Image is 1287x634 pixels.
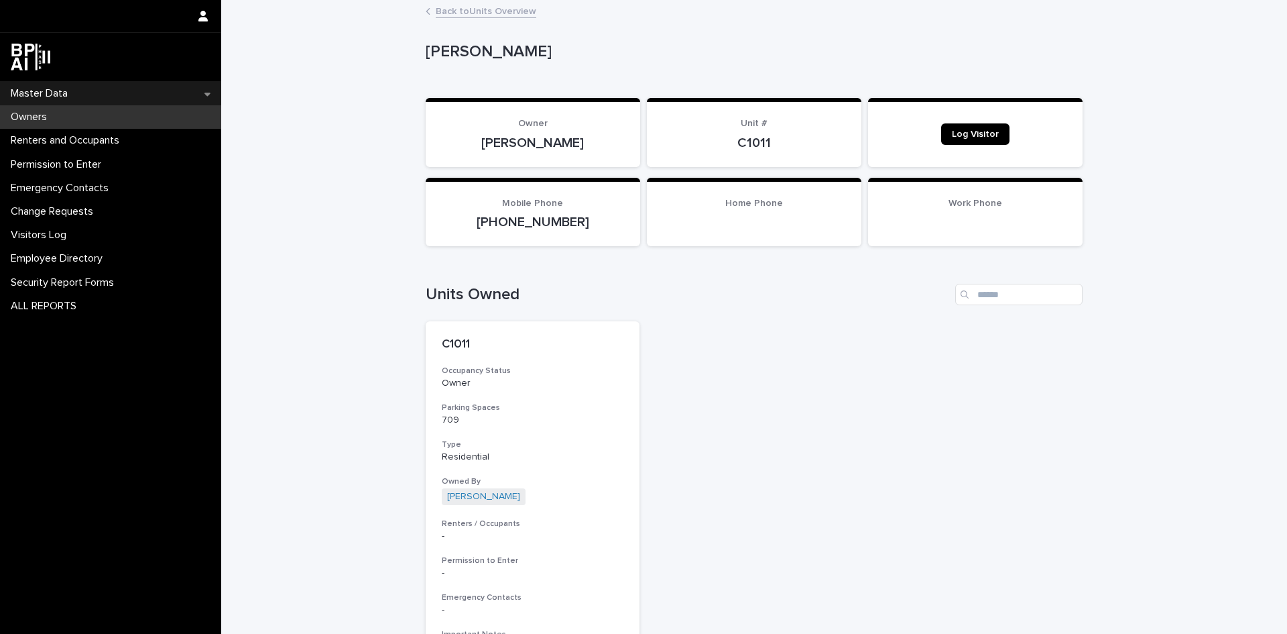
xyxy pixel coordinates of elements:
[442,403,623,413] h3: Parking Spaces
[447,491,520,503] a: [PERSON_NAME]
[11,44,50,70] img: dwgmcNfxSF6WIOOXiGgu
[426,285,950,305] h1: Units Owned
[442,337,623,352] p: C1011
[442,604,623,616] p: -
[955,284,1083,305] input: Search
[442,439,623,450] h3: Type
[5,158,112,171] p: Permission to Enter
[442,531,623,542] p: -
[442,519,623,529] h3: Renters / Occupants
[442,366,623,376] h3: Occupancy Status
[442,452,623,463] p: Residential
[477,215,589,229] a: [PHONE_NUMBER]
[5,229,77,242] p: Visitors Log
[725,199,783,208] span: Home Phone
[5,276,125,289] p: Security Report Forms
[663,135,845,151] p: C1011
[941,123,1009,145] a: Log Visitor
[436,3,536,18] a: Back toUnits Overview
[426,42,1077,62] p: [PERSON_NAME]
[952,129,999,139] span: Log Visitor
[502,199,563,208] span: Mobile Phone
[5,300,87,313] p: ALL REPORTS
[442,568,623,579] p: -
[5,134,130,147] p: Renters and Occupants
[442,592,623,603] h3: Emergency Contacts
[518,119,548,128] span: Owner
[948,199,1002,208] span: Work Phone
[5,252,113,265] p: Employee Directory
[5,111,58,123] p: Owners
[741,119,768,128] span: Unit #
[442,415,623,426] p: 709
[442,135,624,151] p: [PERSON_NAME]
[5,87,78,100] p: Master Data
[442,476,623,487] h3: Owned By
[442,556,623,566] h3: Permission to Enter
[5,205,104,218] p: Change Requests
[5,182,119,195] p: Emergency Contacts
[442,378,623,389] p: Owner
